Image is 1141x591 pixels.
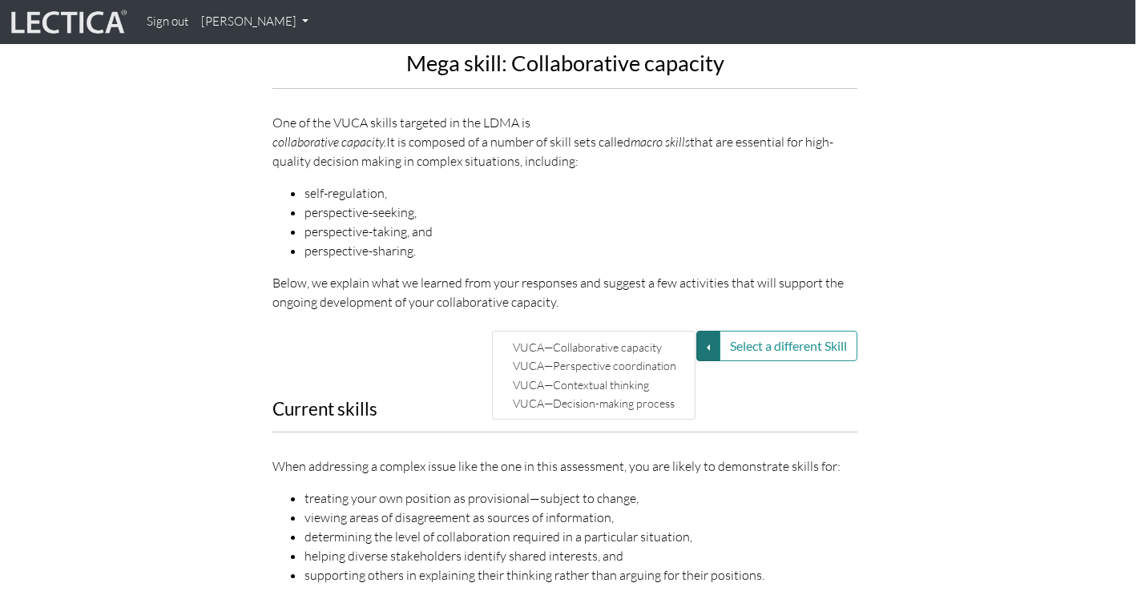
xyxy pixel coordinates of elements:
[720,331,857,361] button: Select a different Skill
[304,241,857,260] li: perspective-sharing.
[272,132,857,171] div: It is composed of a number of skill sets called that are essential for high-quality decision maki...
[304,183,857,203] li: self-regulation,
[509,394,680,412] a: VUCA—Decision-making process
[509,375,680,393] a: VUCA—Contextual thinking
[7,7,127,38] img: lecticalive
[304,565,857,585] li: supporting others in explaining their thinking rather than arguing for their positions.
[195,6,315,38] a: [PERSON_NAME]
[272,113,857,171] p: One of the VUCA skills targeted in the LDMA is
[304,527,857,546] li: determining the level of collaboration required in a particular situation,
[509,356,680,375] a: VUCA—Perspective coordination
[272,134,386,150] em: collaborative capacity.
[272,456,857,476] p: When addressing a complex issue like the one in this assessment, you are likely to demonstrate sk...
[304,546,857,565] li: helping diverse stakeholders identify shared interests, and
[304,488,857,508] li: treating your own position as provisional—subject to change,
[304,508,857,527] li: viewing areas of disagreement as sources of information,
[304,203,857,222] li: perspective-seeking,
[140,6,195,38] a: Sign out
[272,400,857,420] h3: Current skills
[631,134,690,150] em: macro skills
[304,222,857,241] li: perspective-taking, and
[272,273,857,312] p: Below, we explain what we learned from your responses and suggest a few activities that will supp...
[272,51,857,75] h2: Mega skill: Collaborative capacity
[509,338,680,356] a: VUCA—Collaborative capacity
